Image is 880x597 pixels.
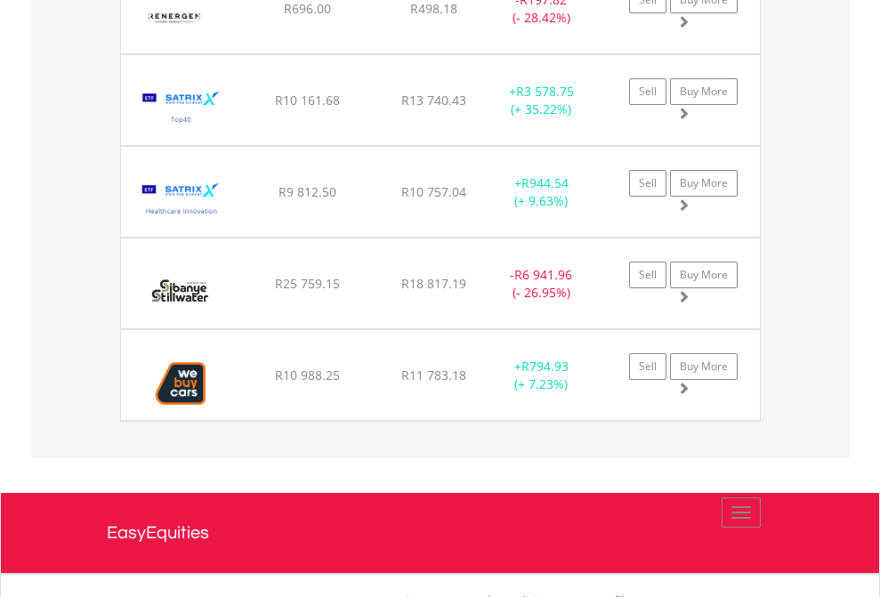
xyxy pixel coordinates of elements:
span: R10 757.04 [401,183,466,200]
a: Sell [629,353,666,380]
span: R944.54 [521,174,569,191]
div: + (+ 7.23%) [486,358,597,393]
span: R6 941.96 [514,266,572,283]
a: Sell [629,170,666,197]
span: R10 988.25 [275,367,340,383]
a: Sell [629,78,666,105]
span: R10 161.68 [275,92,340,109]
a: Sell [629,262,666,288]
img: EQU.ZA.STX40.png [130,77,232,141]
span: R25 759.15 [275,275,340,292]
a: Buy More [670,78,738,105]
span: R11 783.18 [401,367,466,383]
span: R3 578.75 [516,83,574,100]
span: R794.93 [521,358,569,375]
img: EQU.ZA.SSW.png [130,261,230,324]
span: R9 812.50 [279,183,336,200]
div: - (- 26.95%) [486,266,597,302]
img: EQU.ZA.STXHLT.png [130,169,232,232]
img: EQU.ZA.WBC.png [130,352,232,415]
a: Buy More [670,262,738,288]
span: R13 740.43 [401,92,466,109]
div: + (+ 35.22%) [486,83,597,118]
a: Buy More [670,170,738,197]
span: R18 817.19 [401,275,466,292]
div: + (+ 9.63%) [486,174,597,210]
a: EasyEquities [107,493,774,573]
a: Buy More [670,353,738,380]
